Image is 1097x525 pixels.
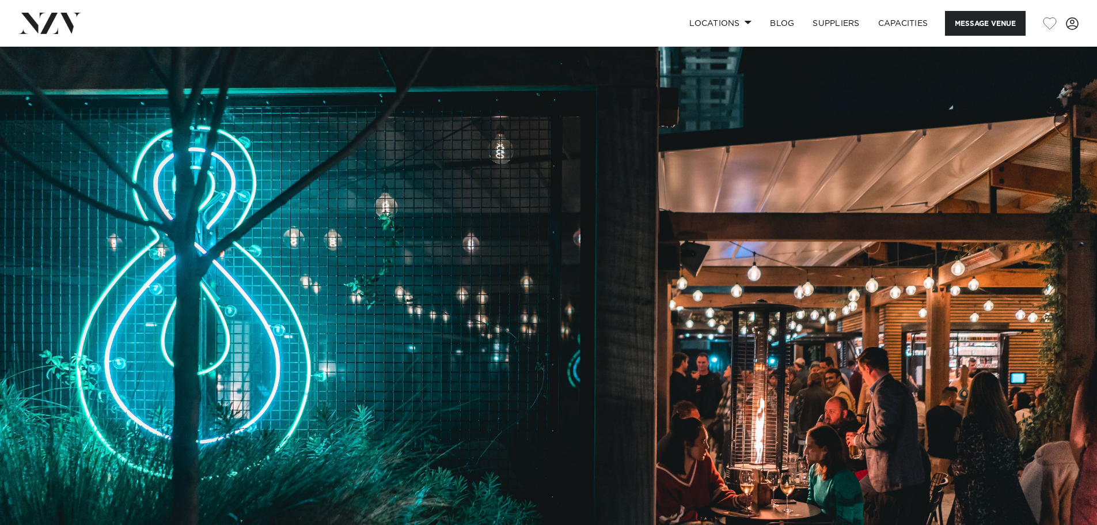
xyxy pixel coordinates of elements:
[869,11,937,36] a: Capacities
[680,11,761,36] a: Locations
[18,13,81,33] img: nzv-logo.png
[945,11,1026,36] button: Message Venue
[761,11,803,36] a: BLOG
[803,11,868,36] a: SUPPLIERS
